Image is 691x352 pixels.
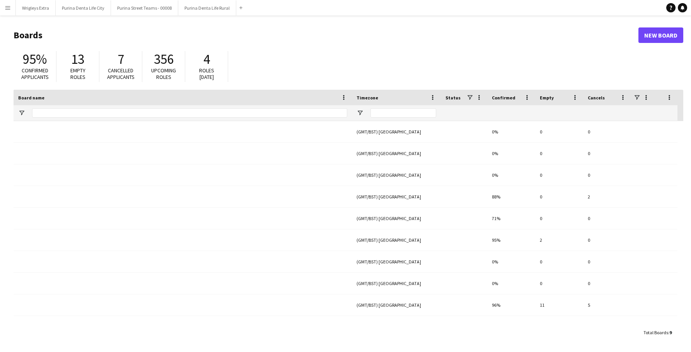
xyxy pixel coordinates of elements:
[352,273,441,294] div: (GMT/BST) [GEOGRAPHIC_DATA]
[535,251,583,272] div: 0
[21,67,49,80] span: Confirmed applicants
[487,294,535,316] div: 96%
[445,95,461,101] span: Status
[357,109,363,116] button: Open Filter Menu
[487,143,535,164] div: 0%
[583,229,631,251] div: 0
[111,0,178,15] button: Purina Street Teams - 00008
[352,186,441,207] div: (GMT/BST) [GEOGRAPHIC_DATA]
[14,29,638,41] h1: Boards
[18,109,25,116] button: Open Filter Menu
[638,27,683,43] a: New Board
[352,164,441,186] div: (GMT/BST) [GEOGRAPHIC_DATA]
[352,208,441,229] div: (GMT/BST) [GEOGRAPHIC_DATA]
[535,208,583,229] div: 0
[352,121,441,142] div: (GMT/BST) [GEOGRAPHIC_DATA]
[23,51,47,68] span: 95%
[643,330,668,335] span: Total Boards
[352,229,441,251] div: (GMT/BST) [GEOGRAPHIC_DATA]
[487,186,535,207] div: 88%
[352,143,441,164] div: (GMT/BST) [GEOGRAPHIC_DATA]
[535,186,583,207] div: 0
[583,164,631,186] div: 0
[583,208,631,229] div: 0
[199,67,214,80] span: Roles [DATE]
[583,273,631,294] div: 0
[535,164,583,186] div: 0
[669,330,672,335] span: 9
[588,95,605,101] span: Cancels
[151,67,176,80] span: Upcoming roles
[535,229,583,251] div: 2
[32,108,347,118] input: Board name Filter Input
[487,121,535,142] div: 0%
[583,251,631,272] div: 0
[178,0,236,15] button: Purina Denta Life Rural
[540,95,554,101] span: Empty
[643,325,672,340] div: :
[583,186,631,207] div: 2
[107,67,135,80] span: Cancelled applicants
[352,294,441,316] div: (GMT/BST) [GEOGRAPHIC_DATA]
[487,164,535,186] div: 0%
[370,108,436,118] input: Timezone Filter Input
[352,251,441,272] div: (GMT/BST) [GEOGRAPHIC_DATA]
[18,95,44,101] span: Board name
[118,51,124,68] span: 7
[583,121,631,142] div: 0
[535,143,583,164] div: 0
[357,95,378,101] span: Timezone
[71,51,84,68] span: 13
[487,251,535,272] div: 0%
[487,273,535,294] div: 0%
[203,51,210,68] span: 4
[487,229,535,251] div: 95%
[70,67,85,80] span: Empty roles
[583,143,631,164] div: 0
[56,0,111,15] button: Purina Denta Life City
[535,121,583,142] div: 0
[535,273,583,294] div: 0
[487,208,535,229] div: 71%
[492,95,515,101] span: Confirmed
[535,294,583,316] div: 11
[583,294,631,316] div: 5
[154,51,174,68] span: 356
[16,0,56,15] button: Wrigleys Extra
